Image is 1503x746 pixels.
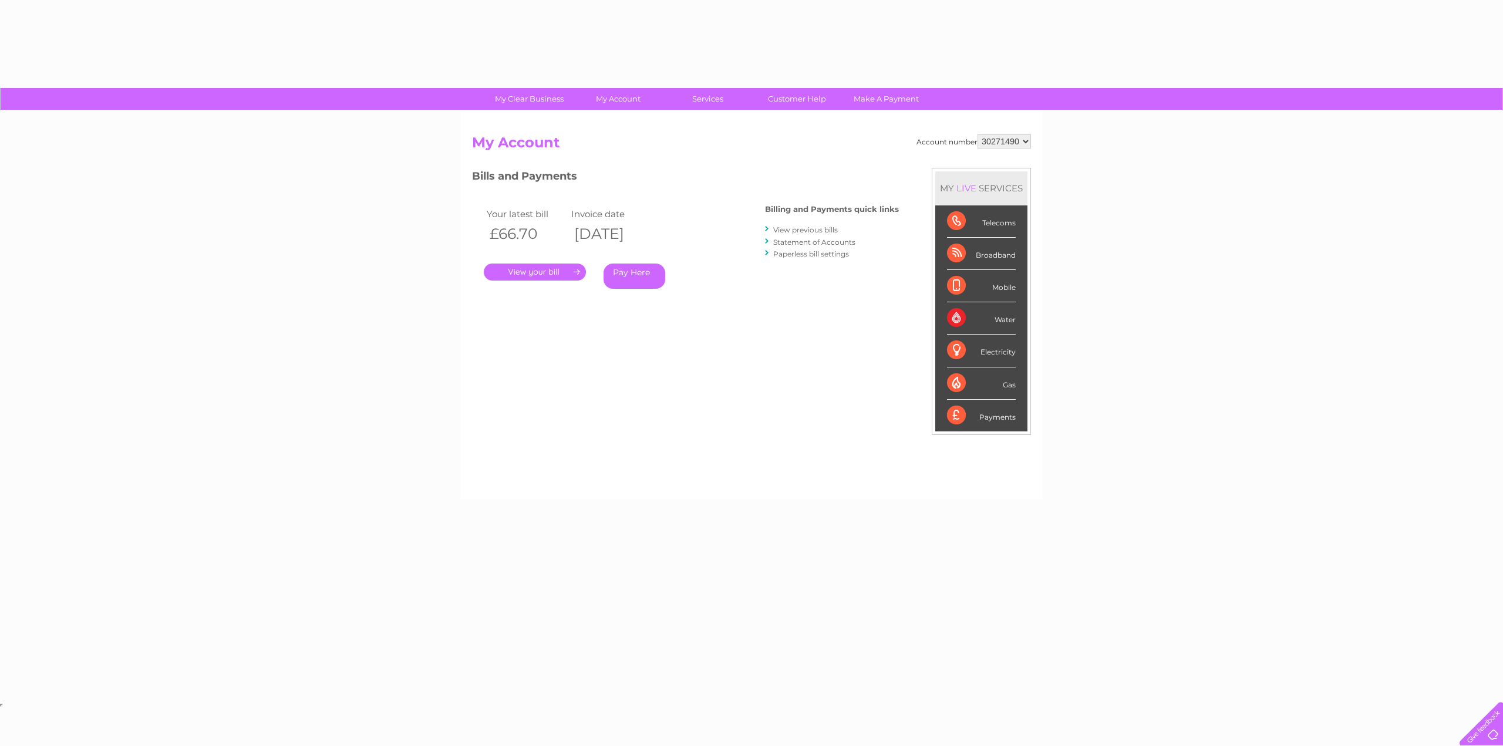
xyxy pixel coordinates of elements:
th: £66.70 [484,222,568,246]
td: Invoice date [568,206,653,222]
h4: Billing and Payments quick links [765,205,899,214]
div: Water [947,302,1016,335]
a: View previous bills [773,225,838,234]
div: Mobile [947,270,1016,302]
h3: Bills and Payments [472,168,899,188]
div: Electricity [947,335,1016,367]
h2: My Account [472,134,1031,157]
div: MY SERVICES [935,171,1027,205]
a: My Account [570,88,667,110]
div: Account number [916,134,1031,148]
td: Your latest bill [484,206,568,222]
a: Make A Payment [838,88,935,110]
div: Payments [947,400,1016,431]
a: Pay Here [604,264,665,289]
div: Gas [947,367,1016,400]
a: Paperless bill settings [773,249,849,258]
a: Statement of Accounts [773,238,855,247]
a: Services [659,88,756,110]
div: Broadband [947,238,1016,270]
div: LIVE [954,183,979,194]
div: Telecoms [947,205,1016,238]
a: My Clear Business [481,88,578,110]
a: Customer Help [749,88,845,110]
th: [DATE] [568,222,653,246]
a: . [484,264,586,281]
